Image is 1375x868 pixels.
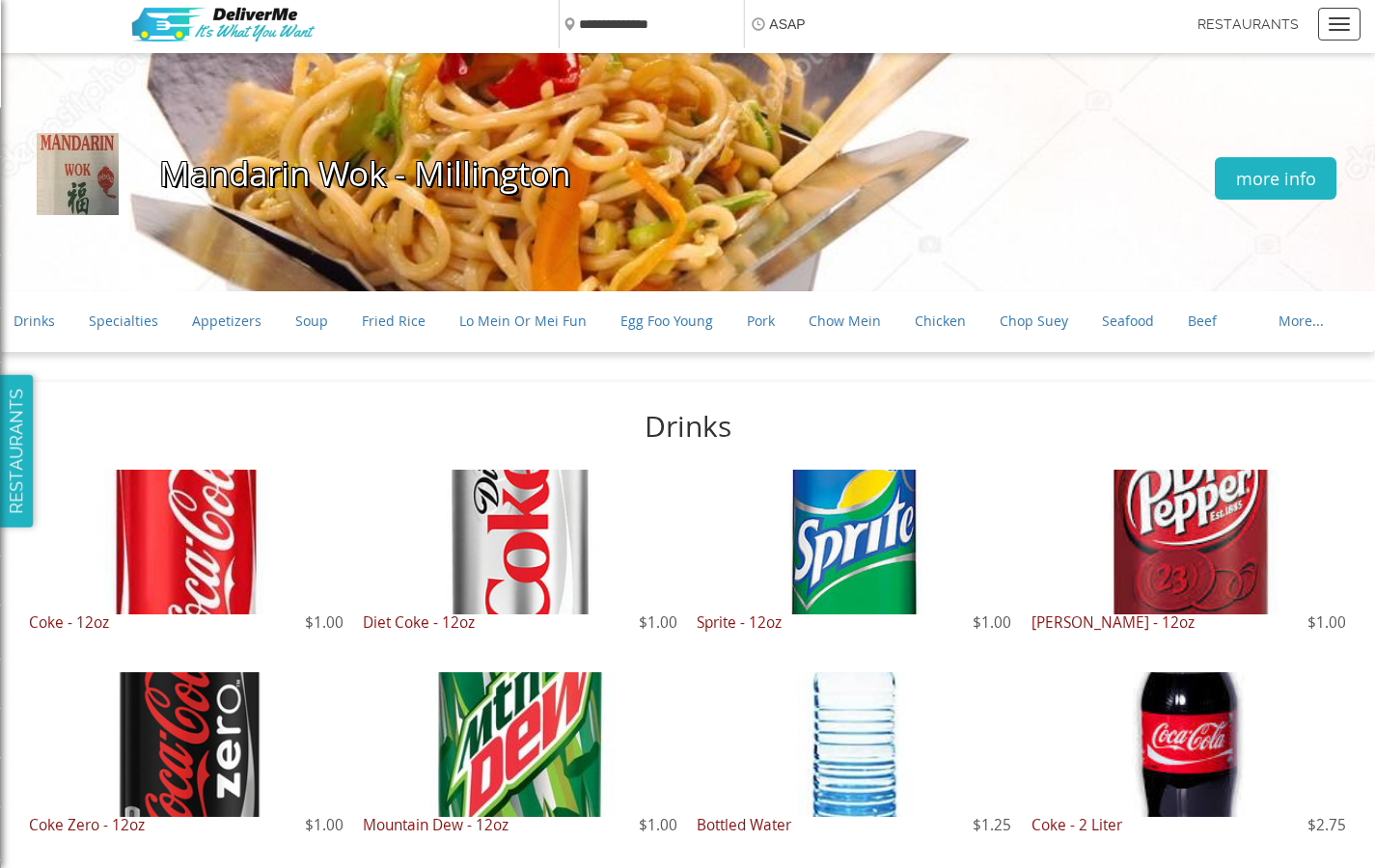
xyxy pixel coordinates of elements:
[1215,157,1336,200] a: more info
[363,614,677,631] h3: Diet Coke - 12oz
[459,305,587,338] a: Lo Mein or Mei Fun
[697,614,1011,631] h3: Sprite - 12oz
[125,155,1215,193] h1: Mandarin Wok - Millington
[14,305,55,338] a: Drinks
[809,305,881,338] a: Chow Mein
[124,2,321,48] img: v_764_poe_big.png
[237,338,311,370] a: Light Menu
[697,817,1011,833] h3: Bottled Water
[915,305,966,338] a: Chicken
[305,817,344,833] span: $1.00
[1031,817,1346,833] h3: Coke - 2 Liter
[973,614,1011,631] span: $1.00
[639,817,677,833] span: $1.00
[133,338,204,370] a: Vegetables
[1102,305,1154,338] a: Seafood
[1260,305,1341,338] a: More...
[37,133,119,215] img: Mandarin Wok - Millington Logo
[639,614,677,631] span: $1.00
[89,305,158,338] a: Specialties
[14,338,99,370] a: Sweet & Sour
[1031,614,1346,631] h3: [PERSON_NAME] - 12oz
[295,305,328,338] a: Soup
[1000,305,1068,338] a: Chop Suey
[1188,305,1217,338] a: Beef
[1307,817,1346,833] span: $2.75
[701,338,791,370] a: Lunch Special
[1307,614,1346,631] span: $1.00
[973,817,1011,833] span: $1.25
[344,338,531,370] a: Special Combination Platters
[362,305,426,338] a: Fried Rice
[305,614,344,631] span: $1.00
[29,817,344,833] h3: Coke Zero - 12oz
[747,305,775,338] a: Pork
[29,614,344,631] h3: Coke - 12oz
[29,411,1346,443] h2: Drinks
[192,305,261,338] a: Appetizers
[363,817,677,833] h3: Mountain Dew - 12oz
[620,305,713,338] a: Egg Foo Young
[564,338,668,370] a: Chef Specialties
